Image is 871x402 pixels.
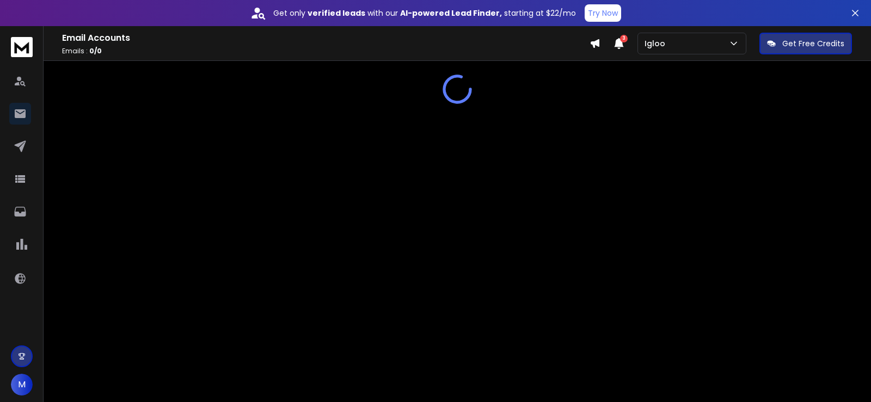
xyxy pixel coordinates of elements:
p: Get Free Credits [782,38,844,49]
button: M [11,374,33,395]
h1: Email Accounts [62,32,590,45]
button: Get Free Credits [759,33,852,54]
p: Try Now [588,8,618,18]
p: Get only with our starting at $22/mo [273,8,576,18]
p: Emails : [62,47,590,55]
strong: verified leads [308,8,365,18]
span: 3 [620,35,628,42]
p: Igloo [645,38,670,49]
span: 0 / 0 [89,46,102,55]
strong: AI-powered Lead Finder, [400,8,502,18]
button: Try Now [585,4,621,22]
img: logo [11,37,33,57]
